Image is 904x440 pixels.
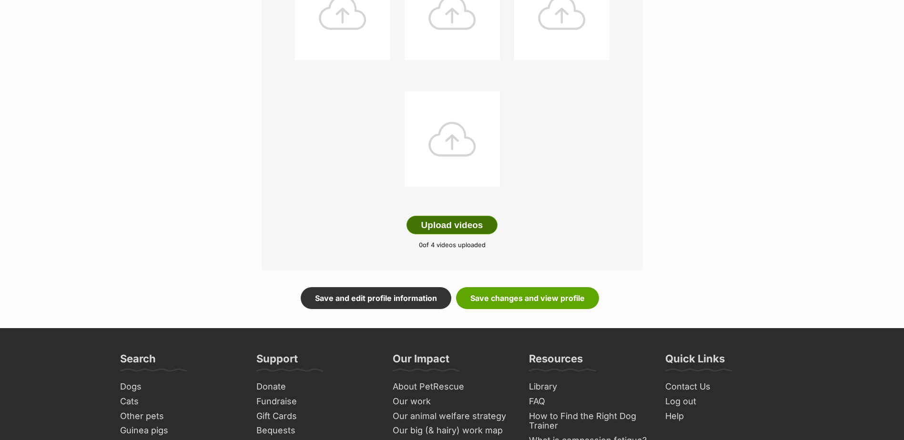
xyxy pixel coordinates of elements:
a: Library [525,380,652,394]
a: Our work [389,394,516,409]
a: Other pets [116,409,243,424]
h3: Our Impact [393,352,449,371]
a: About PetRescue [389,380,516,394]
a: Save and edit profile information [301,287,451,309]
a: Cats [116,394,243,409]
p: of 4 videos uploaded [276,240,629,250]
span: 0 [419,241,423,249]
a: FAQ [525,394,652,409]
a: Fundraise [253,394,379,409]
a: Log out [661,394,788,409]
a: Guinea pigs [116,423,243,438]
a: Help [661,409,788,424]
a: Gift Cards [253,409,379,424]
a: Save changes and view profile [456,287,599,309]
a: Bequests [253,423,379,438]
h3: Support [256,352,298,371]
h3: Resources [529,352,583,371]
h3: Quick Links [665,352,725,371]
h3: Search [120,352,156,371]
a: How to Find the Right Dog Trainer [525,409,652,433]
button: Upload videos [406,216,498,235]
a: Our big (& hairy) work map [389,423,516,438]
a: Our animal welfare strategy [389,409,516,424]
a: Contact Us [661,380,788,394]
a: Donate [253,380,379,394]
a: Dogs [116,380,243,394]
